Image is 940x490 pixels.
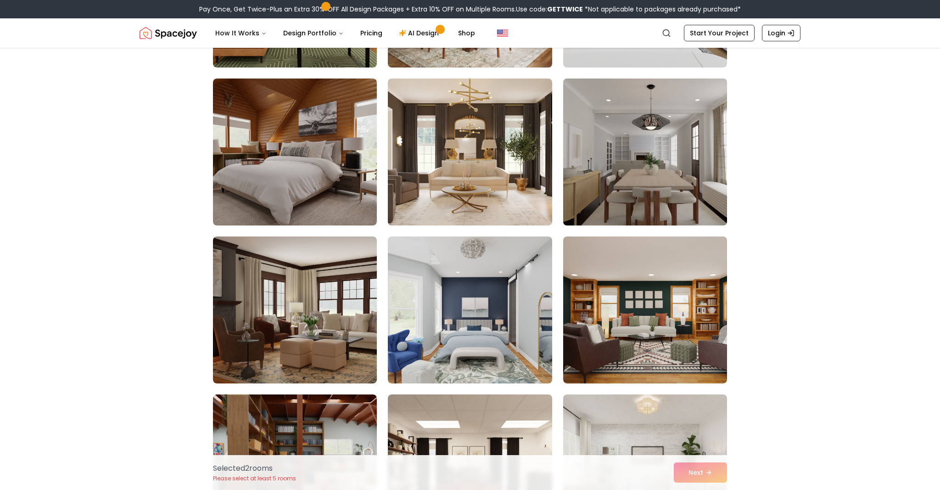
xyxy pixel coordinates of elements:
img: Room room-65 [388,79,552,225]
img: Room room-68 [388,237,552,383]
span: *Not applicable to packages already purchased* [583,5,741,14]
img: Room room-66 [559,75,731,229]
img: Room room-64 [213,79,377,225]
button: How It Works [208,24,274,42]
nav: Global [140,18,800,48]
img: Room room-67 [213,237,377,383]
a: Start Your Project [684,25,755,41]
img: Spacejoy Logo [140,24,197,42]
div: Pay Once, Get Twice-Plus an Extra 30% OFF All Design Packages + Extra 10% OFF on Multiple Rooms. [199,5,741,14]
a: Spacejoy [140,24,197,42]
img: Room room-69 [563,237,727,383]
a: Shop [451,24,482,42]
b: GETTWICE [547,5,583,14]
p: Please select at least 5 rooms [213,475,296,482]
span: Use code: [516,5,583,14]
a: Pricing [353,24,390,42]
p: Selected 2 room s [213,463,296,474]
a: Login [762,25,800,41]
a: AI Design [392,24,449,42]
nav: Main [208,24,482,42]
img: United States [497,28,508,39]
button: Design Portfolio [276,24,351,42]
